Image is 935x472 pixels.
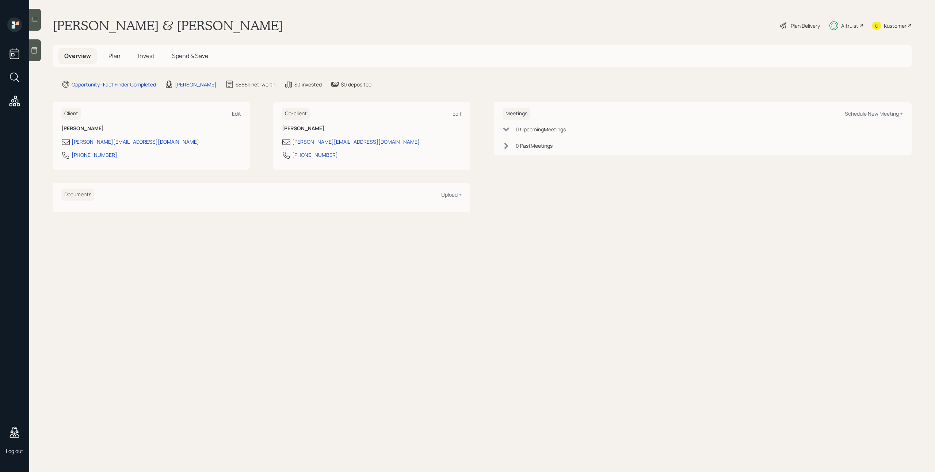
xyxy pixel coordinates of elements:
[841,22,858,30] div: Altruist
[175,81,217,88] div: [PERSON_NAME]
[232,110,241,117] div: Edit
[72,81,156,88] div: Opportunity · Fact Finder Completed
[503,108,530,120] h6: Meetings
[64,52,91,60] span: Overview
[884,22,907,30] div: Kustomer
[341,81,371,88] div: $0 deposited
[61,189,94,201] h6: Documents
[172,52,208,60] span: Spend & Save
[6,448,23,454] div: Log out
[108,52,121,60] span: Plan
[292,151,338,159] div: [PHONE_NUMBER]
[282,125,462,132] h6: [PERSON_NAME]
[61,108,81,120] h6: Client
[441,191,462,198] div: Upload +
[516,125,566,133] div: 0 Upcoming Meeting s
[236,81,275,88] div: $565k net-worth
[791,22,820,30] div: Plan Delivery
[294,81,322,88] div: $0 invested
[72,138,199,146] div: [PERSON_NAME][EMAIL_ADDRESS][DOMAIN_NAME]
[453,110,462,117] div: Edit
[516,142,553,150] div: 0 Past Meeting s
[138,52,154,60] span: Invest
[72,151,117,159] div: [PHONE_NUMBER]
[61,125,241,132] h6: [PERSON_NAME]
[53,18,283,34] h1: [PERSON_NAME] & [PERSON_NAME]
[292,138,420,146] div: [PERSON_NAME][EMAIL_ADDRESS][DOMAIN_NAME]
[845,110,903,117] div: Schedule New Meeting +
[282,108,310,120] h6: Co-client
